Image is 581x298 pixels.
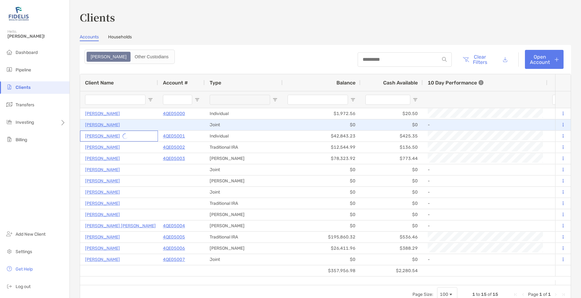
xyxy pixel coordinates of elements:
div: $536.46 [360,232,423,243]
a: 4QE05007 [163,256,185,263]
div: $12,544.99 [283,142,360,153]
div: - [428,165,542,175]
button: Open Filter Menu [148,97,153,102]
div: $42,843.23 [283,131,360,142]
span: Dashboard [16,50,38,55]
div: Zoe [87,52,130,61]
div: $773.44 [360,153,423,164]
img: transfers icon [6,101,13,108]
div: - [428,254,542,265]
a: [PERSON_NAME] [85,166,120,174]
div: First Page [513,292,518,297]
span: Pipeline [16,67,31,73]
a: [PERSON_NAME] [85,143,120,151]
div: Traditional IRA [205,232,283,243]
div: [PERSON_NAME] [205,220,283,231]
img: add_new_client icon [6,230,13,238]
div: $0 [360,254,423,265]
span: Client Name [85,80,114,86]
img: logout icon [6,282,13,290]
div: $0 [283,164,360,175]
a: Households [108,34,132,41]
p: [PERSON_NAME] [85,199,120,207]
div: $20.50 [360,108,423,119]
h3: Clients [80,10,571,24]
div: $0 [283,209,360,220]
div: 100 [440,292,448,297]
img: Zoe Logo [7,2,30,25]
a: 4QE05003 [163,155,185,162]
a: [PERSON_NAME] [85,155,120,162]
span: of [543,292,547,297]
img: investing icon [6,118,13,126]
div: Next Page [553,292,558,297]
span: Log out [16,284,31,289]
div: Traditional IRA [205,198,283,209]
span: Account # [163,80,188,86]
p: [PERSON_NAME] [85,121,120,129]
img: input icon [442,57,447,62]
div: Joint [205,164,283,175]
input: Account # Filter Input [163,95,192,105]
p: [PERSON_NAME] [85,110,120,118]
span: Cash Available [383,80,418,86]
a: [PERSON_NAME] [85,211,120,219]
div: $0 [283,119,360,130]
img: dashboard icon [6,48,13,56]
a: [PERSON_NAME] [85,132,120,140]
div: $0 [360,209,423,220]
a: [PERSON_NAME] [PERSON_NAME] [85,222,156,230]
img: clients icon [6,83,13,91]
img: billing icon [6,136,13,143]
div: - [428,221,542,231]
input: ITD Filter Input [552,95,572,105]
div: Previous Page [521,292,526,297]
div: - [428,187,542,197]
span: Billing [16,137,27,142]
img: get-help icon [6,265,13,272]
a: Open Account [525,50,564,69]
img: settings icon [6,248,13,255]
div: $0 [283,198,360,209]
div: $26,411.96 [283,243,360,254]
a: Accounts [80,34,99,41]
div: $0 [360,198,423,209]
img: pipeline icon [6,66,13,73]
div: $136.50 [360,142,423,153]
div: - [428,198,542,209]
div: Traditional IRA [205,142,283,153]
div: $388.29 [360,243,423,254]
div: 10 Day Performance [428,74,483,91]
div: $195,860.32 [283,232,360,243]
button: Open Filter Menu [350,97,355,102]
div: $0 [360,187,423,198]
div: - [428,120,542,130]
div: Individual [205,108,283,119]
a: [PERSON_NAME] [85,244,120,252]
div: Other Custodians [131,52,172,61]
a: [PERSON_NAME] [85,233,120,241]
input: Client Name Filter Input [85,95,145,105]
span: Settings [16,249,32,254]
a: 4QE05001 [163,132,185,140]
div: $425.35 [360,131,423,142]
a: 4QE05006 [163,244,185,252]
div: Page Size: [412,292,433,297]
a: [PERSON_NAME] [85,256,120,263]
span: Get Help [16,267,33,272]
p: [PERSON_NAME] [85,177,120,185]
div: Joint [205,254,283,265]
span: 1 [472,292,475,297]
a: 4QE05005 [163,233,185,241]
div: $0 [360,220,423,231]
span: Balance [336,80,355,86]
